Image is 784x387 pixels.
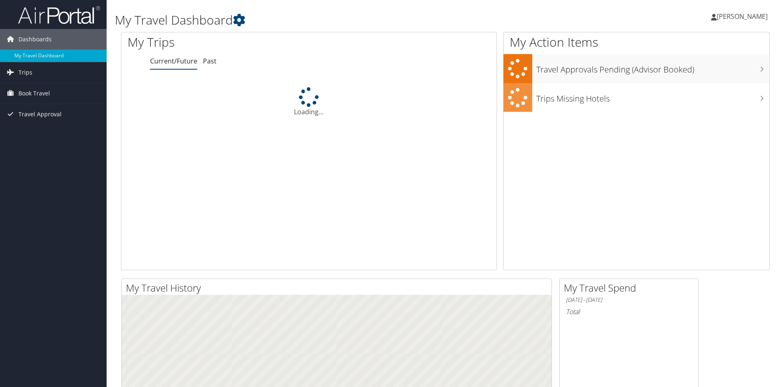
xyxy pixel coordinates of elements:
a: Past [203,57,217,66]
img: airportal-logo.png [18,5,100,25]
h6: [DATE] - [DATE] [566,296,692,304]
h3: Travel Approvals Pending (Advisor Booked) [536,60,769,75]
a: Trips Missing Hotels [504,83,769,112]
h2: My Travel Spend [564,281,698,295]
span: Travel Approval [18,104,62,124]
span: Trips [18,62,32,83]
h1: My Trips [128,34,334,51]
a: Travel Approvals Pending (Advisor Booked) [504,54,769,83]
h1: My Travel Dashboard [115,11,556,29]
h3: Trips Missing Hotels [536,89,769,104]
a: [PERSON_NAME] [711,4,776,29]
h6: Total [566,307,692,316]
a: Current/Future [150,57,197,66]
span: Dashboards [18,29,52,50]
h1: My Action Items [504,34,769,51]
span: Book Travel [18,83,50,104]
h2: My Travel History [126,281,552,295]
div: Loading... [121,87,497,117]
span: [PERSON_NAME] [717,12,768,21]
